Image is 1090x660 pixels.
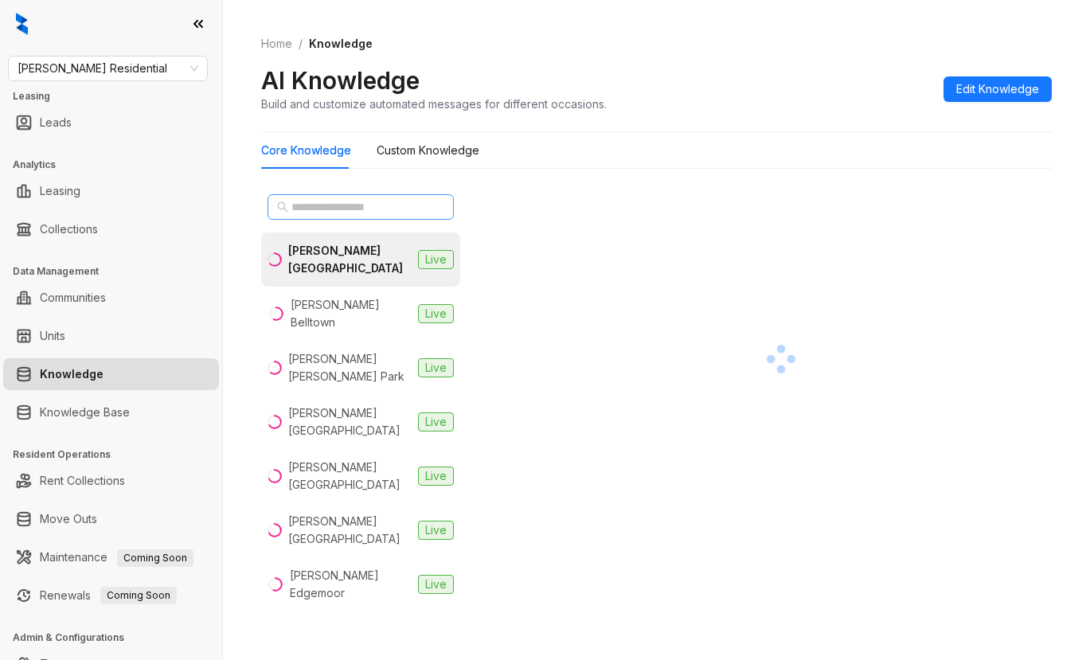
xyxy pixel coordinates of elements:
[3,580,219,611] li: Renewals
[13,631,222,645] h3: Admin & Configurations
[40,465,125,497] a: Rent Collections
[40,358,104,390] a: Knowledge
[309,37,373,50] span: Knowledge
[3,503,219,535] li: Move Outs
[288,350,412,385] div: [PERSON_NAME] [PERSON_NAME] Park
[956,80,1039,98] span: Edit Knowledge
[418,250,454,269] span: Live
[13,447,222,462] h3: Resident Operations
[40,503,97,535] a: Move Outs
[418,358,454,377] span: Live
[288,513,412,548] div: [PERSON_NAME][GEOGRAPHIC_DATA]
[3,465,219,497] li: Rent Collections
[258,35,295,53] a: Home
[288,404,412,439] div: [PERSON_NAME][GEOGRAPHIC_DATA]
[100,587,177,604] span: Coming Soon
[3,175,219,207] li: Leasing
[40,282,106,314] a: Communities
[13,264,222,279] h3: Data Management
[943,76,1052,102] button: Edit Knowledge
[261,96,607,112] div: Build and customize automated messages for different occasions.
[40,107,72,139] a: Leads
[377,142,479,159] div: Custom Knowledge
[3,107,219,139] li: Leads
[288,459,412,494] div: [PERSON_NAME][GEOGRAPHIC_DATA]
[288,242,412,277] div: [PERSON_NAME] [GEOGRAPHIC_DATA]
[40,320,65,352] a: Units
[40,213,98,245] a: Collections
[418,521,454,540] span: Live
[13,158,222,172] h3: Analytics
[418,575,454,594] span: Live
[418,412,454,432] span: Live
[3,541,219,573] li: Maintenance
[13,89,222,103] h3: Leasing
[418,304,454,323] span: Live
[40,580,177,611] a: RenewalsComing Soon
[16,13,28,35] img: logo
[261,65,420,96] h2: AI Knowledge
[3,320,219,352] li: Units
[40,396,130,428] a: Knowledge Base
[261,142,351,159] div: Core Knowledge
[291,296,412,331] div: [PERSON_NAME] Belltown
[3,282,219,314] li: Communities
[277,201,288,213] span: search
[418,467,454,486] span: Live
[3,358,219,390] li: Knowledge
[3,396,219,428] li: Knowledge Base
[3,213,219,245] li: Collections
[117,549,193,567] span: Coming Soon
[290,567,412,602] div: [PERSON_NAME] Edgemoor
[299,35,303,53] li: /
[18,57,198,80] span: Griffis Residential
[40,175,80,207] a: Leasing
